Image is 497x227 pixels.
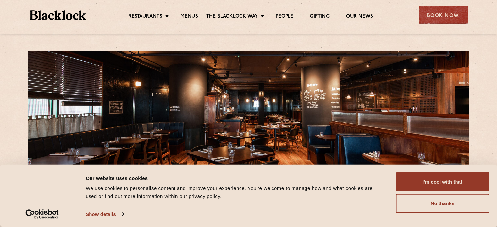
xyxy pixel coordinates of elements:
[396,194,489,213] button: No thanks
[396,172,489,191] button: I'm cool with that
[276,13,293,21] a: People
[30,10,86,20] img: BL_Textured_Logo-footer-cropped.svg
[86,174,381,182] div: Our website uses cookies
[86,209,124,219] a: Show details
[419,6,468,24] div: Book Now
[128,13,162,21] a: Restaurants
[206,13,258,21] a: The Blacklock Way
[346,13,373,21] a: Our News
[310,13,329,21] a: Gifting
[180,13,198,21] a: Menus
[86,185,381,200] div: We use cookies to personalise content and improve your experience. You're welcome to manage how a...
[14,209,71,219] a: Usercentrics Cookiebot - opens in a new window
